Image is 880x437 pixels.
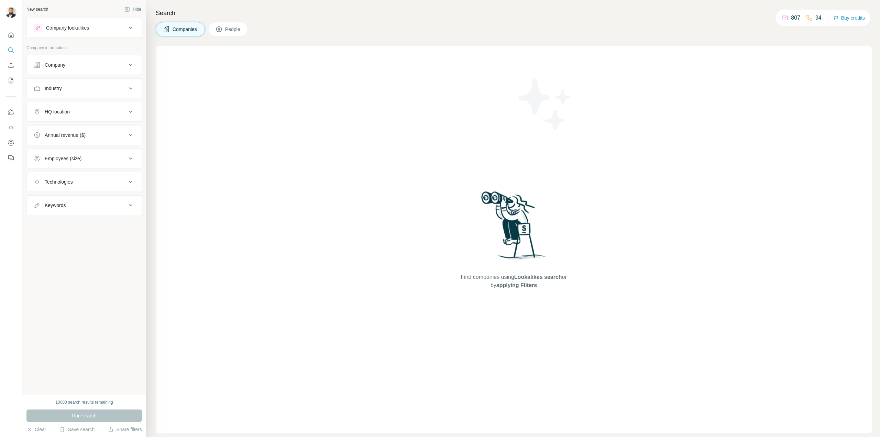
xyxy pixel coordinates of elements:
[45,62,65,68] div: Company
[120,4,146,14] button: Hide
[815,14,822,22] p: 94
[5,59,16,72] button: Enrich CSV
[5,106,16,119] button: Use Surfe on LinkedIn
[496,282,537,288] span: applying Filters
[5,74,16,87] button: My lists
[478,189,550,266] img: Surfe Illustration - Woman searching with binoculars
[833,13,865,23] button: Buy credits
[156,8,872,18] h4: Search
[27,103,142,120] button: HQ location
[108,426,142,433] button: Share filters
[27,20,142,36] button: Company lookalikes
[5,44,16,56] button: Search
[27,150,142,167] button: Employees (size)
[27,57,142,73] button: Company
[5,29,16,41] button: Quick start
[45,202,66,209] div: Keywords
[27,174,142,190] button: Technologies
[27,197,142,214] button: Keywords
[27,127,142,143] button: Annual revenue ($)
[5,7,16,18] img: Avatar
[225,26,241,33] span: People
[45,132,86,139] div: Annual revenue ($)
[59,426,95,433] button: Save search
[791,14,800,22] p: 807
[46,24,89,31] div: Company lookalikes
[45,155,81,162] div: Employees (size)
[173,26,198,33] span: Companies
[26,45,142,51] p: Company information
[514,274,562,280] span: Lookalikes search
[514,74,576,135] img: Surfe Illustration - Stars
[26,426,46,433] button: Clear
[459,273,569,289] span: Find companies using or by
[27,80,142,97] button: Industry
[45,108,70,115] div: HQ location
[5,152,16,164] button: Feedback
[45,178,73,185] div: Technologies
[5,121,16,134] button: Use Surfe API
[45,85,62,92] div: Industry
[26,6,48,12] div: New search
[5,136,16,149] button: Dashboard
[55,399,113,405] div: 10000 search results remaining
